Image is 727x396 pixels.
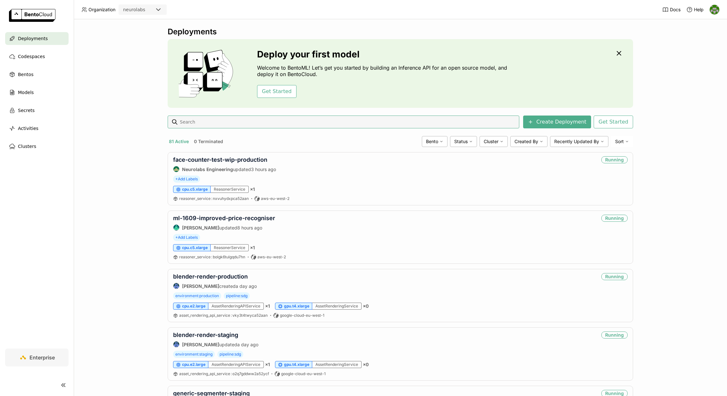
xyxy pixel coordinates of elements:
[123,6,145,13] div: neurolabs
[231,313,232,318] span: :
[182,362,205,367] span: cpu.e2.large
[168,137,190,146] button: 81 Active
[554,139,599,144] span: Recently Updated By
[265,362,270,367] span: × 1
[662,6,681,13] a: Docs
[615,139,624,144] span: Sort
[88,7,115,13] span: Organization
[284,304,309,309] span: gpu.t4.xlarge
[173,292,221,299] span: environment:production
[601,215,628,222] div: Running
[179,371,269,376] a: asset_rendering_api_service:o2q7gddww2a52ycf
[237,342,258,347] span: a day ago
[5,50,69,63] a: Codespaces
[173,176,200,183] span: +Add Labels
[173,166,179,172] img: Neurolabs Engineering
[18,125,38,132] span: Activities
[182,304,205,309] span: cpu.e2.large
[182,167,233,172] strong: Neurolabs Engineering
[265,303,270,309] span: × 1
[173,156,267,163] a: face-counter-test-wip-production
[514,139,538,144] span: Created By
[281,371,326,376] span: google-cloud-eu-west-1
[236,283,257,289] span: a day ago
[173,225,179,230] img: Calin Cojocaru
[18,71,33,78] span: Bentos
[179,196,249,201] a: reasoner_service:nxvuhydxpca52aan
[261,196,289,201] span: aws-eu-west-2
[193,137,224,146] button: 0 Terminated
[480,136,508,147] div: Cluster
[168,27,633,37] div: Deployments
[179,196,249,201] span: reasoner_service nxvuhydxpca52aan
[224,292,250,299] span: pipeline:sdg
[173,283,179,289] img: Paul Pop
[18,142,36,150] span: Clusters
[257,85,297,98] button: Get Started
[250,245,255,251] span: × 1
[5,32,69,45] a: Deployments
[18,89,34,96] span: Models
[251,167,276,172] span: 3 hours ago
[173,283,257,289] div: created
[211,244,249,251] div: ReasonerService
[179,117,517,127] input: Search
[182,187,208,192] span: cpu.c5.xlarge
[237,225,262,230] span: 8 hours ago
[182,245,208,250] span: cpu.c5.xlarge
[601,156,628,163] div: Running
[217,351,243,358] span: pipeline:sdg
[208,303,264,310] div: AssetRenderingAPIService
[5,349,69,366] a: Enterprise
[601,331,628,339] div: Running
[208,361,264,368] div: AssetRenderingAPIService
[426,139,438,144] span: Bento
[211,254,212,259] span: :
[257,254,286,260] span: aws-eu-west-2
[363,303,369,309] span: × 0
[173,215,275,221] a: ml-1609-improved-price-recogniser
[9,9,55,22] img: logo
[179,313,268,318] span: asset_rendering_api_service vky3t4twyca52aan
[173,49,242,98] img: cover onboarding
[611,136,633,147] div: Sort
[250,186,255,192] span: × 1
[211,196,212,201] span: :
[670,7,681,13] span: Docs
[686,6,704,13] div: Help
[594,116,633,128] button: Get Started
[257,65,510,77] p: Welcome to BentoML! Let’s get you started by building an Inference API for an open source model, ...
[173,331,238,338] a: blender-render-staging
[179,254,245,259] span: reasoner_service bolgk6tulgqdu7hn
[173,166,276,172] div: updated
[179,254,245,260] a: reasoner_service:bolgk6tulgqdu7hn
[312,361,362,368] div: AssetRenderingService
[257,49,510,59] h3: Deploy your first model
[484,139,498,144] span: Cluster
[173,351,215,358] span: environment:staging
[179,371,269,376] span: asset_rendering_api_service o2q7gddww2a52ycf
[510,136,547,147] div: Created By
[710,5,719,14] img: Toby Thomas
[5,68,69,81] a: Bentos
[173,341,179,347] img: Paul Pop
[5,140,69,153] a: Clusters
[284,362,309,367] span: gpu.t4.xlarge
[5,104,69,117] a: Secrets
[173,273,248,280] a: blender-render-production
[550,136,608,147] div: Recently Updated By
[18,35,48,42] span: Deployments
[173,341,258,348] div: updated
[694,7,704,13] span: Help
[450,136,477,147] div: Status
[18,53,45,60] span: Codespaces
[29,354,55,361] span: Enterprise
[182,283,219,289] strong: [PERSON_NAME]
[5,122,69,135] a: Activities
[179,313,268,318] a: asset_rendering_api_service:vky3t4twyca52aan
[173,224,275,231] div: updated
[422,136,447,147] div: Bento
[280,313,324,318] span: google-cloud-eu-west-1
[454,139,468,144] span: Status
[182,225,219,230] strong: [PERSON_NAME]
